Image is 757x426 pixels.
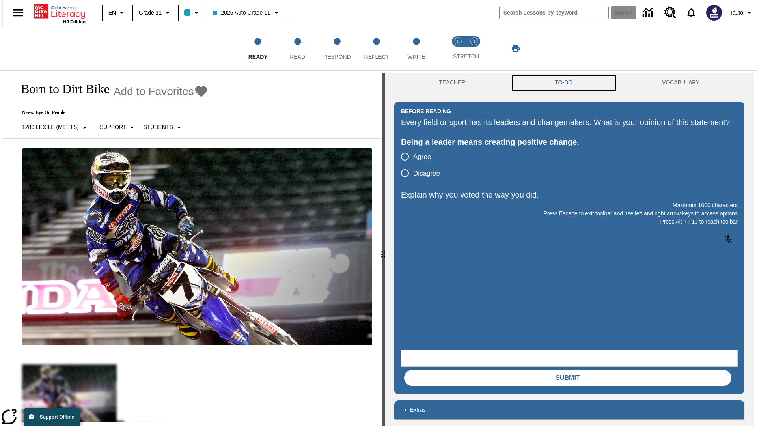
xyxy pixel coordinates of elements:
[6,1,30,24] button: Open side menu
[22,123,79,131] p: 1280 Lexile (Meets)
[660,2,681,23] a: Resource Center, Will open in new tab
[404,370,731,386] button: Submit
[364,54,390,60] span: Reflect
[3,73,382,422] div: reading
[24,408,80,426] button: Support Offline
[401,116,738,129] div: Every field or sport has its leaders and changemakers. What is your opinion of this statement?
[63,19,86,24] span: NJ Edition
[401,136,738,148] div: Being a leader means creating positive change.
[108,9,116,17] span: EN
[354,27,399,70] button: Reflect step 4 of 5
[139,9,162,17] span: Grade 11
[394,73,510,92] button: Teacher
[719,230,738,249] button: Click to activate and allow voice recognition
[407,54,425,60] span: Write
[473,39,475,43] text: 2
[3,6,115,13] body: Explain why you voted the way you did. Maximum 1000 characters Press Alt + F10 to reach toolbar P...
[40,414,74,420] span: Support Offline
[393,27,439,70] button: Write step 5 of 5
[446,27,469,70] button: Stretch Read step 1 of 2
[617,73,744,92] button: VOCABULARY
[323,54,351,60] span: Respond
[213,9,270,17] span: 2025 Auto Grade 11
[453,53,479,60] span: STRETCH
[140,120,186,135] button: Select Student
[413,168,440,179] span: Disagree
[22,148,372,346] img: Motocross racer James Stewart flies through the air on his dirt bike.
[413,152,431,162] span: Agree
[401,148,446,181] div: poll
[314,27,360,70] button: Respond step 3 of 5
[701,2,727,23] button: Select a new avatar
[401,201,738,209] p: Maximum 1000 characters
[394,73,744,92] div: Instructional Panel Tabs
[401,107,451,116] h2: Before Reading
[114,84,208,98] button: Add to Favorites - Born to Dirt Bike
[114,85,194,98] span: Add to Favorites
[382,73,385,426] div: Press Enter or Spacebar and then press right and left arrow keys to move the slider
[13,82,110,96] h1: Born to Dirt Bike
[290,54,305,60] span: Read
[13,110,208,116] p: News: Eye On People
[19,120,93,135] button: Select Lexile, 1280 Lexile (Meets)
[463,27,486,70] button: Stretch Respond step 2 of 2
[681,2,701,23] a: Notifications
[727,6,757,20] button: Profile/Settings
[97,120,140,135] button: Scaffolds, Support
[706,5,722,21] img: Avatar
[394,400,744,419] div: Extras
[235,27,281,70] button: Ready step 1 of 5
[457,39,459,43] text: 1
[100,123,126,131] p: Support
[730,9,743,17] span: Tauto
[181,6,204,20] button: Class color is light blue. Change class color
[410,406,426,414] p: Extras
[503,41,528,56] button: Print
[248,54,268,60] span: Ready
[401,209,738,218] p: Press Escape to exit toolbar and use left and right arrow keys to access options
[274,27,320,70] button: Read step 2 of 5
[385,73,754,426] div: activity
[401,189,738,201] p: Explain why you voted the way you did.
[105,6,130,20] button: Language: EN, Select a language
[401,218,738,226] p: Press Alt + F10 to reach toolbar
[210,6,284,20] button: Class: 2025 Auto Grade 11, Select your class
[638,2,660,24] a: Data Center
[500,6,608,19] input: search field
[143,123,173,131] p: Students
[34,3,86,24] div: Home
[136,6,175,20] button: Grade: Grade 11, Select a grade
[510,73,617,92] button: TO-DO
